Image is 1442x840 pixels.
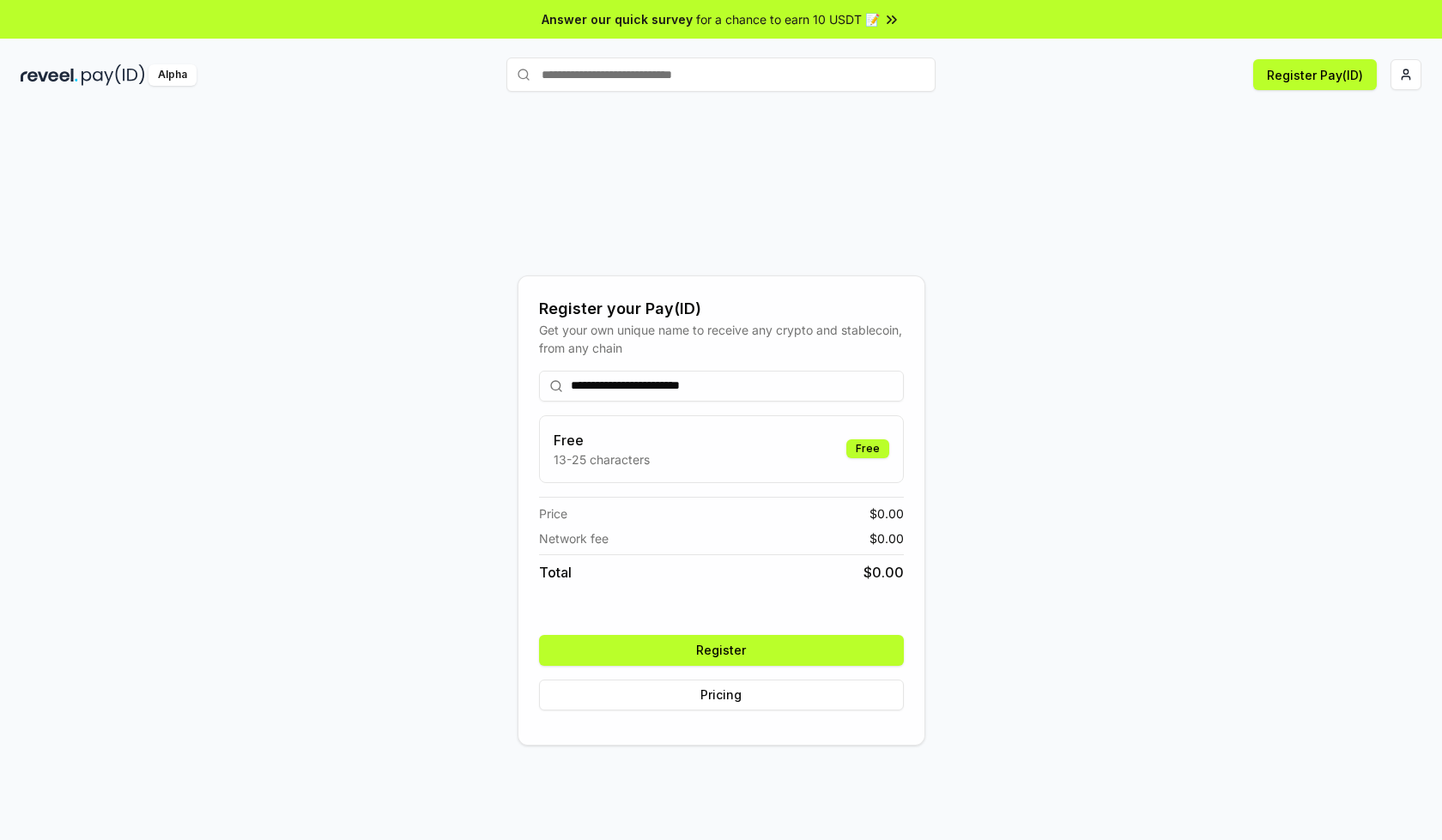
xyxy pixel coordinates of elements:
span: Total [539,562,572,583]
span: Network fee [539,529,609,547]
div: Alpha [148,64,197,86]
span: Price [539,505,567,523]
h3: Free [554,430,650,450]
button: Register [539,635,904,666]
button: Pricing [539,680,904,710]
div: Get your own unique name to receive any crypto and stablecoin, from any chain [539,321,904,357]
span: Answer our quick survey [542,10,693,28]
span: $ 0.00 [863,562,904,583]
span: $ 0.00 [869,529,904,547]
img: pay_id [82,64,145,86]
span: for a chance to earn 10 USDT 📝 [696,10,880,28]
div: Free [846,439,889,458]
span: $ 0.00 [869,505,904,523]
img: reveel_dark [21,64,78,86]
button: Register Pay(ID) [1253,59,1377,90]
div: Register your Pay(ID) [539,297,904,321]
p: 13-25 characters [554,450,650,468]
